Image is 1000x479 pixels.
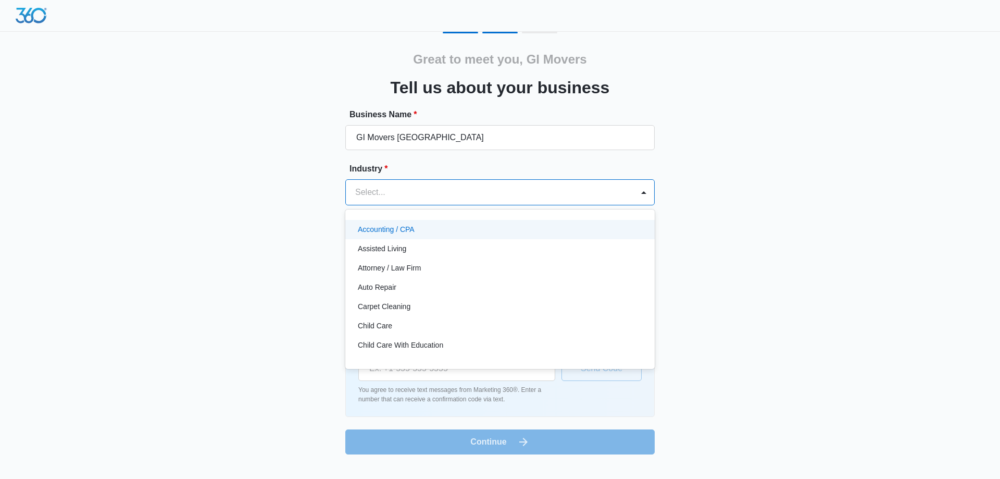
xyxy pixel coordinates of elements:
[358,359,398,370] p: Chiropractor
[358,243,406,254] p: Assisted Living
[391,75,610,100] h3: Tell us about your business
[345,125,655,150] input: e.g. Jane's Plumbing
[358,340,443,351] p: Child Care With Education
[358,282,396,293] p: Auto Repair
[358,321,392,331] p: Child Care
[349,108,659,121] label: Business Name
[413,50,586,69] h2: Great to meet you, GI Movers
[358,224,415,235] p: Accounting / CPA
[358,385,555,404] p: You agree to receive text messages from Marketing 360®. Enter a number that can receive a confirm...
[358,263,421,274] p: Attorney / Law Firm
[358,301,410,312] p: Carpet Cleaning
[349,163,659,175] label: Industry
